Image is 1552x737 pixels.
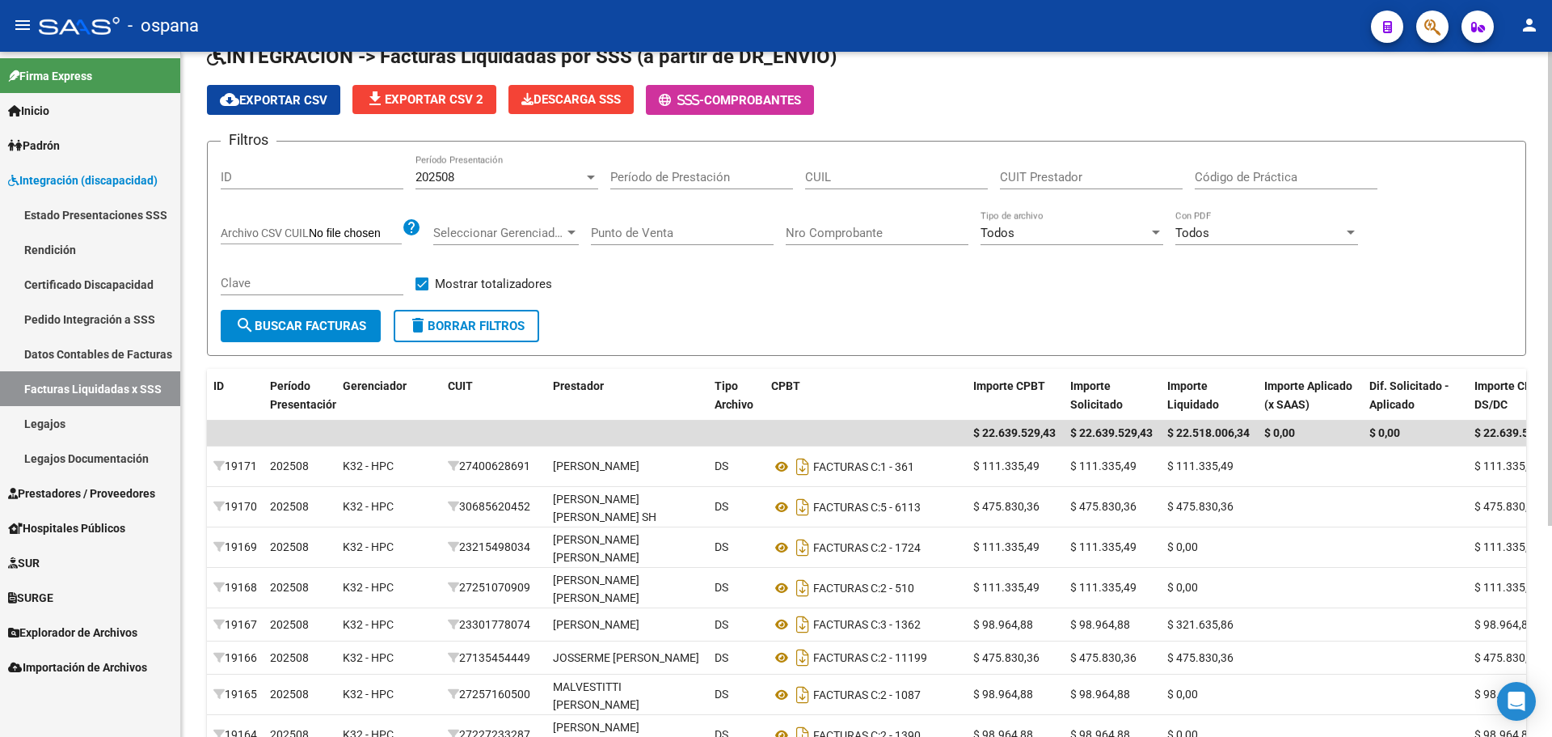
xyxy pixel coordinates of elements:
[1167,581,1198,594] span: $ 0,00
[408,316,428,335] mat-icon: delete
[213,498,257,516] div: 19170
[981,226,1014,240] span: Todos
[715,651,728,664] span: DS
[708,369,765,440] datatable-header-cell: Tipo Archivo
[415,170,454,184] span: 202508
[1064,369,1161,440] datatable-header-cell: Importe Solicitado
[235,319,366,333] span: Buscar Facturas
[270,379,339,411] span: Período Presentación
[343,651,394,664] span: K32 - HPC
[8,102,49,120] span: Inicio
[1167,460,1234,472] span: $ 111.335,49
[973,581,1040,594] span: $ 111.335,49
[973,651,1040,664] span: $ 475.830,36
[213,538,257,557] div: 19169
[973,460,1040,472] span: $ 111.335,49
[448,616,540,634] div: 23301778074
[221,310,381,342] button: Buscar Facturas
[715,618,728,631] span: DS
[973,688,1033,701] span: $ 98.964,88
[8,137,60,155] span: Padrón
[8,172,158,189] span: Integración (discapacidad)
[813,688,880,701] span: FACTURAS C:
[336,369,441,440] datatable-header-cell: Gerenciador
[813,541,880,554] span: FACTURAS C:
[264,369,336,440] datatable-header-cell: Período Presentación
[508,85,634,114] button: Descarga SSS
[508,85,634,115] app-download-masive: Descarga masiva de comprobantes (adjuntos)
[646,85,814,115] button: -Comprobantes
[221,129,276,151] h3: Filtros
[213,649,257,667] div: 19166
[1474,618,1534,631] span: $ 98.964,88
[1167,651,1234,664] span: $ 475.830,36
[1070,581,1137,594] span: $ 111.335,49
[8,519,125,537] span: Hospitales Públicos
[1167,426,1250,439] span: $ 22.518.006,34
[220,90,239,109] mat-icon: cloud_download
[1161,369,1258,440] datatable-header-cell: Importe Liquidado
[365,89,385,108] mat-icon: file_download
[1167,688,1198,701] span: $ 0,00
[207,85,340,115] button: Exportar CSV
[792,494,813,520] i: Descargar documento
[220,93,327,108] span: Exportar CSV
[365,92,483,107] span: Exportar CSV 2
[343,540,394,553] span: K32 - HPC
[1474,500,1541,513] span: $ 475.830,36
[213,616,257,634] div: 19167
[659,93,704,108] span: -
[448,538,540,557] div: 23215498034
[8,589,53,607] span: SURGE
[1070,500,1137,513] span: $ 475.830,36
[270,581,309,594] span: 202508
[343,688,394,701] span: K32 - HPC
[771,535,960,561] div: 2 - 1724
[967,369,1064,440] datatable-header-cell: Importe CPBT
[343,581,394,594] span: K32 - HPC
[553,616,639,634] div: [PERSON_NAME]
[270,688,309,701] span: 202508
[394,310,539,342] button: Borrar Filtros
[792,575,813,601] i: Descargar documento
[207,369,264,440] datatable-header-cell: ID
[771,645,960,671] div: 2 - 11199
[1070,540,1137,553] span: $ 111.335,49
[1167,500,1234,513] span: $ 475.830,36
[553,490,702,527] div: [PERSON_NAME] [PERSON_NAME] SH
[813,501,880,514] span: FACTURAS C:
[448,685,540,704] div: 27257160500
[715,581,728,594] span: DS
[765,369,967,440] datatable-header-cell: CPBT
[715,540,728,553] span: DS
[813,651,880,664] span: FACTURAS C:
[1474,688,1534,701] span: $ 98.964,88
[448,457,540,476] div: 27400628691
[213,685,257,704] div: 19165
[343,618,394,631] span: K32 - HPC
[309,227,402,241] input: Archivo CSV CUIL
[553,457,639,476] div: [PERSON_NAME]
[973,540,1040,553] span: $ 111.335,49
[771,575,960,601] div: 2 - 510
[792,454,813,480] i: Descargar documento
[553,649,699,667] div: JOSSERME [PERSON_NAME]
[408,319,525,333] span: Borrar Filtros
[1070,651,1137,664] span: $ 475.830,36
[8,554,40,572] span: SUR
[1175,226,1209,240] span: Todos
[973,500,1040,513] span: $ 475.830,36
[1070,460,1137,472] span: $ 111.335,49
[1474,651,1541,664] span: $ 475.830,36
[235,316,255,335] mat-icon: search
[13,15,32,35] mat-icon: menu
[213,578,257,597] div: 19168
[792,645,813,671] i: Descargar documento
[441,369,546,440] datatable-header-cell: CUIT
[704,93,801,108] span: Comprobantes
[1070,688,1130,701] span: $ 98.964,88
[771,379,800,392] span: CPBT
[521,92,621,107] span: Descarga SSS
[973,618,1033,631] span: $ 98.964,88
[1167,379,1219,411] span: Importe Liquidado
